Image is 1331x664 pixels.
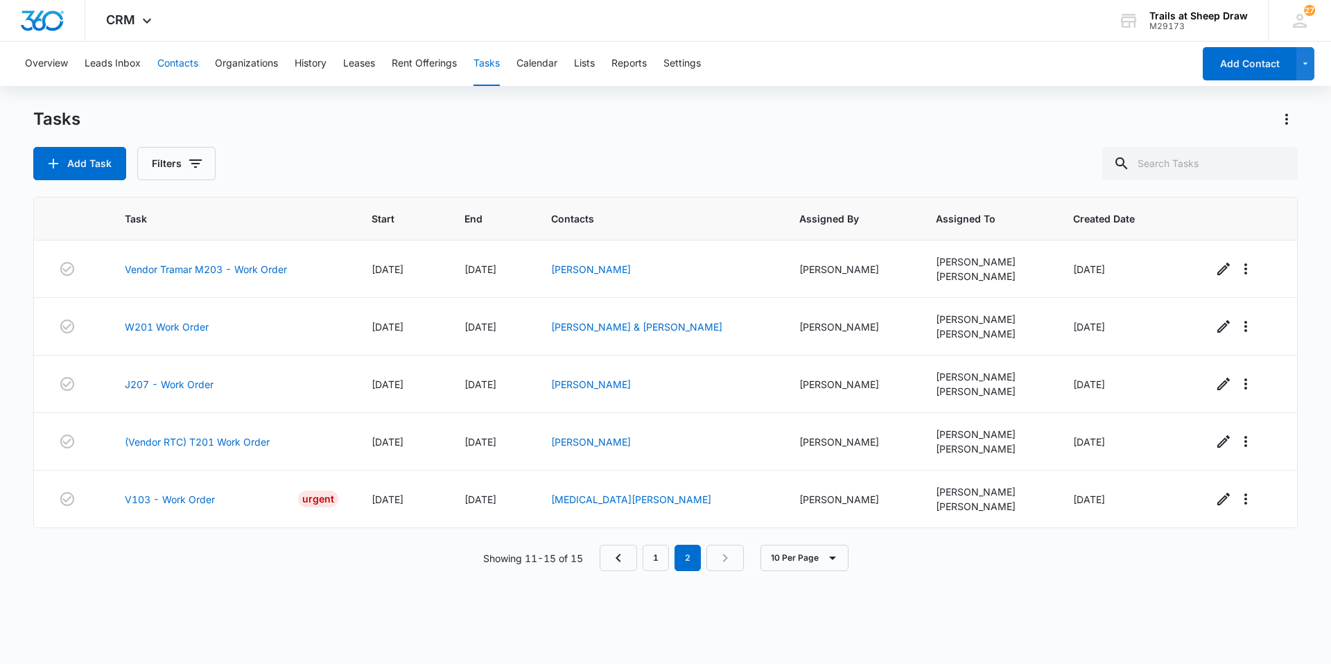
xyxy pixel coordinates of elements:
[392,42,457,86] button: Rent Offerings
[799,262,903,277] div: [PERSON_NAME]
[343,42,375,86] button: Leases
[1304,5,1315,16] div: notifications count
[675,545,701,571] em: 2
[551,436,631,448] a: [PERSON_NAME]
[464,436,496,448] span: [DATE]
[643,545,669,571] a: Page 1
[600,545,637,571] a: Previous Page
[295,42,327,86] button: History
[936,499,1040,514] div: [PERSON_NAME]
[663,42,701,86] button: Settings
[799,377,903,392] div: [PERSON_NAME]
[298,491,338,507] div: Urgent
[551,378,631,390] a: [PERSON_NAME]
[33,109,80,130] h1: Tasks
[1203,47,1296,80] button: Add Contact
[936,384,1040,399] div: [PERSON_NAME]
[1073,493,1105,505] span: [DATE]
[799,435,903,449] div: [PERSON_NAME]
[936,211,1020,226] span: Assigned To
[137,147,216,180] button: Filters
[551,321,722,333] a: [PERSON_NAME] & [PERSON_NAME]
[372,378,403,390] span: [DATE]
[125,262,287,277] a: Vendor Tramar M203 - Work Order
[1073,321,1105,333] span: [DATE]
[125,320,209,334] a: W201 Work Order
[464,378,496,390] span: [DATE]
[799,211,883,226] span: Assigned By
[125,492,215,507] a: V103 - Work Order
[372,436,403,448] span: [DATE]
[1149,21,1248,31] div: account id
[799,320,903,334] div: [PERSON_NAME]
[464,263,496,275] span: [DATE]
[483,551,583,566] p: Showing 11-15 of 15
[33,147,126,180] button: Add Task
[372,321,403,333] span: [DATE]
[516,42,557,86] button: Calendar
[372,211,410,226] span: Start
[372,263,403,275] span: [DATE]
[85,42,141,86] button: Leads Inbox
[464,493,496,505] span: [DATE]
[25,42,68,86] button: Overview
[551,211,746,226] span: Contacts
[473,42,500,86] button: Tasks
[1102,147,1298,180] input: Search Tasks
[1149,10,1248,21] div: account name
[1304,5,1315,16] span: 27
[551,263,631,275] a: [PERSON_NAME]
[936,326,1040,341] div: [PERSON_NAME]
[1073,263,1105,275] span: [DATE]
[760,545,849,571] button: 10 Per Page
[1276,108,1298,130] button: Actions
[936,484,1040,499] div: [PERSON_NAME]
[936,254,1040,269] div: [PERSON_NAME]
[106,12,135,27] span: CRM
[1073,436,1105,448] span: [DATE]
[611,42,647,86] button: Reports
[551,493,711,505] a: [MEDICAL_DATA][PERSON_NAME]
[600,545,744,571] nav: Pagination
[125,211,319,226] span: Task
[936,312,1040,326] div: [PERSON_NAME]
[125,435,270,449] a: (Vendor RTC) T201 Work Order
[936,442,1040,456] div: [PERSON_NAME]
[574,42,595,86] button: Lists
[799,492,903,507] div: [PERSON_NAME]
[157,42,198,86] button: Contacts
[372,493,403,505] span: [DATE]
[125,377,214,392] a: J207 - Work Order
[936,269,1040,283] div: [PERSON_NAME]
[936,427,1040,442] div: [PERSON_NAME]
[1073,378,1105,390] span: [DATE]
[215,42,278,86] button: Organizations
[936,369,1040,384] div: [PERSON_NAME]
[1073,211,1159,226] span: Created Date
[464,321,496,333] span: [DATE]
[464,211,498,226] span: End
